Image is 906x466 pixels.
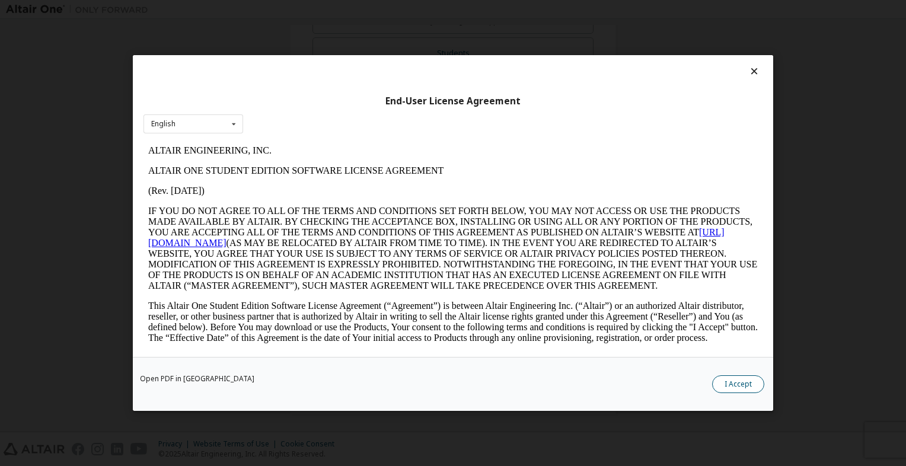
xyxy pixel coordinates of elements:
p: This Altair One Student Edition Software License Agreement (“Agreement”) is between Altair Engine... [5,160,614,203]
p: IF YOU DO NOT AGREE TO ALL OF THE TERMS AND CONDITIONS SET FORTH BELOW, YOU MAY NOT ACCESS OR USE... [5,65,614,151]
div: English [151,120,176,127]
div: End-User License Agreement [143,95,763,107]
p: ALTAIR ONE STUDENT EDITION SOFTWARE LICENSE AGREEMENT [5,25,614,36]
p: ALTAIR ENGINEERING, INC. [5,5,614,15]
a: Open PDF in [GEOGRAPHIC_DATA] [140,375,254,382]
button: I Accept [712,375,764,393]
p: (Rev. [DATE]) [5,45,614,56]
a: [URL][DOMAIN_NAME] [5,87,581,107]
